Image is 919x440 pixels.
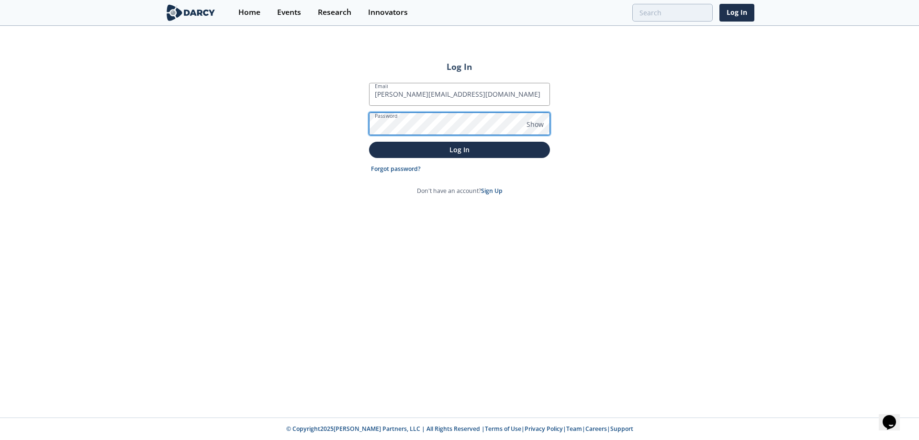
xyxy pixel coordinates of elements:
a: Support [610,425,633,433]
input: Advanced Search [632,4,713,22]
button: Log In [369,142,550,158]
h2: Log In [369,60,550,73]
div: Innovators [368,9,408,16]
p: © Copyright 2025 [PERSON_NAME] Partners, LLC | All Rights Reserved | | | | | [105,425,814,433]
a: Log In [719,4,754,22]
p: Don't have an account? [417,187,503,195]
img: logo-wide.svg [165,4,217,21]
a: Privacy Policy [525,425,563,433]
keeper-lock: Open Keeper Popup [534,118,545,130]
iframe: chat widget [879,402,909,430]
a: Team [566,425,582,433]
div: Events [277,9,301,16]
label: Email [375,82,388,90]
div: Home [238,9,260,16]
label: Password [375,112,398,120]
a: Terms of Use [485,425,521,433]
a: Sign Up [481,187,503,195]
a: Careers [585,425,607,433]
p: Log In [376,145,543,155]
a: Forgot password? [371,165,421,173]
span: Show [527,119,544,129]
div: Research [318,9,351,16]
